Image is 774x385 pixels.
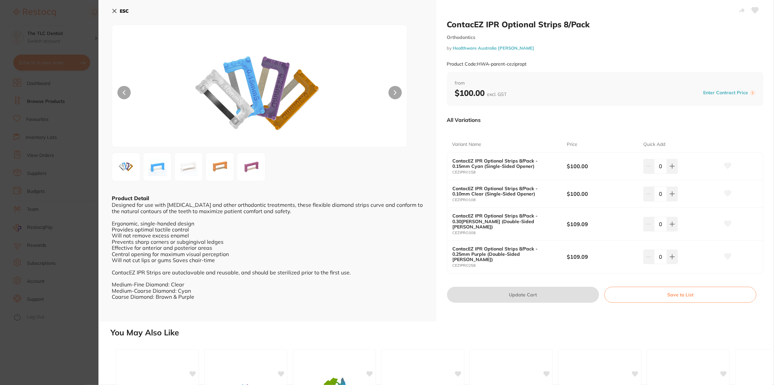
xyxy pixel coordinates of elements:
b: $100.00 [455,88,507,98]
small: by [447,46,764,51]
small: Orthodontics [447,35,764,40]
span: from [455,80,756,87]
a: Healthware Australia [PERSON_NAME] [453,45,535,51]
p: All Variations [447,117,481,123]
b: ESC [120,8,129,14]
label: i [750,90,755,96]
small: CEZIPRO308 [453,231,567,235]
b: ContacEZ IPR Optional Strips 8/Pack - 0.15mm Cyan (Single-Sided Opener) [453,158,556,169]
p: Quick Add [643,141,665,148]
img: cG5n [171,42,348,147]
b: $100.00 [567,163,636,170]
b: ContacEZ IPR Optional Strips 8/Pack - 0.30[PERSON_NAME] (Double-Sided [PERSON_NAME]) [453,213,556,229]
small: CEZIPRO258 [453,263,567,268]
small: CEZIPRO158 [453,170,567,175]
button: Enter Contract Price [701,90,750,96]
button: ESC [112,5,129,17]
button: Update Cart [447,287,599,303]
b: ContacEZ IPR Optional Strips 8/Pack - 0.10mm Clear (Single-Sided Opener) [453,186,556,196]
img: bGVfMS5qcGc [239,155,263,179]
b: $100.00 [567,190,636,197]
h2: You May Also Like [110,328,771,337]
img: cG5n [114,158,138,176]
span: excl. GST [487,91,507,97]
b: ContacEZ IPR Optional Strips 8/Pack - 0.25mm Purple (Double-Sided [PERSON_NAME]) [453,246,556,262]
img: bl8xLmpwZw [208,155,232,179]
div: Designed for use with [MEDICAL_DATA] and other orthodontic treatments, these flexible diamond str... [112,202,423,300]
small: Product Code: HWA-parent-cezipropt [447,61,527,67]
p: Price [567,141,577,148]
p: Variant Name [452,141,482,148]
b: Product Detail [112,195,149,201]
b: $109.09 [567,220,636,228]
img: cl8xLmpwZw [177,155,201,179]
img: XzEuanBn [145,155,169,179]
b: $109.09 [567,253,636,260]
small: CEZIPRO108 [453,198,567,202]
h2: ContacEZ IPR Optional Strips 8/Pack [447,19,764,29]
button: Save to List [604,287,756,303]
